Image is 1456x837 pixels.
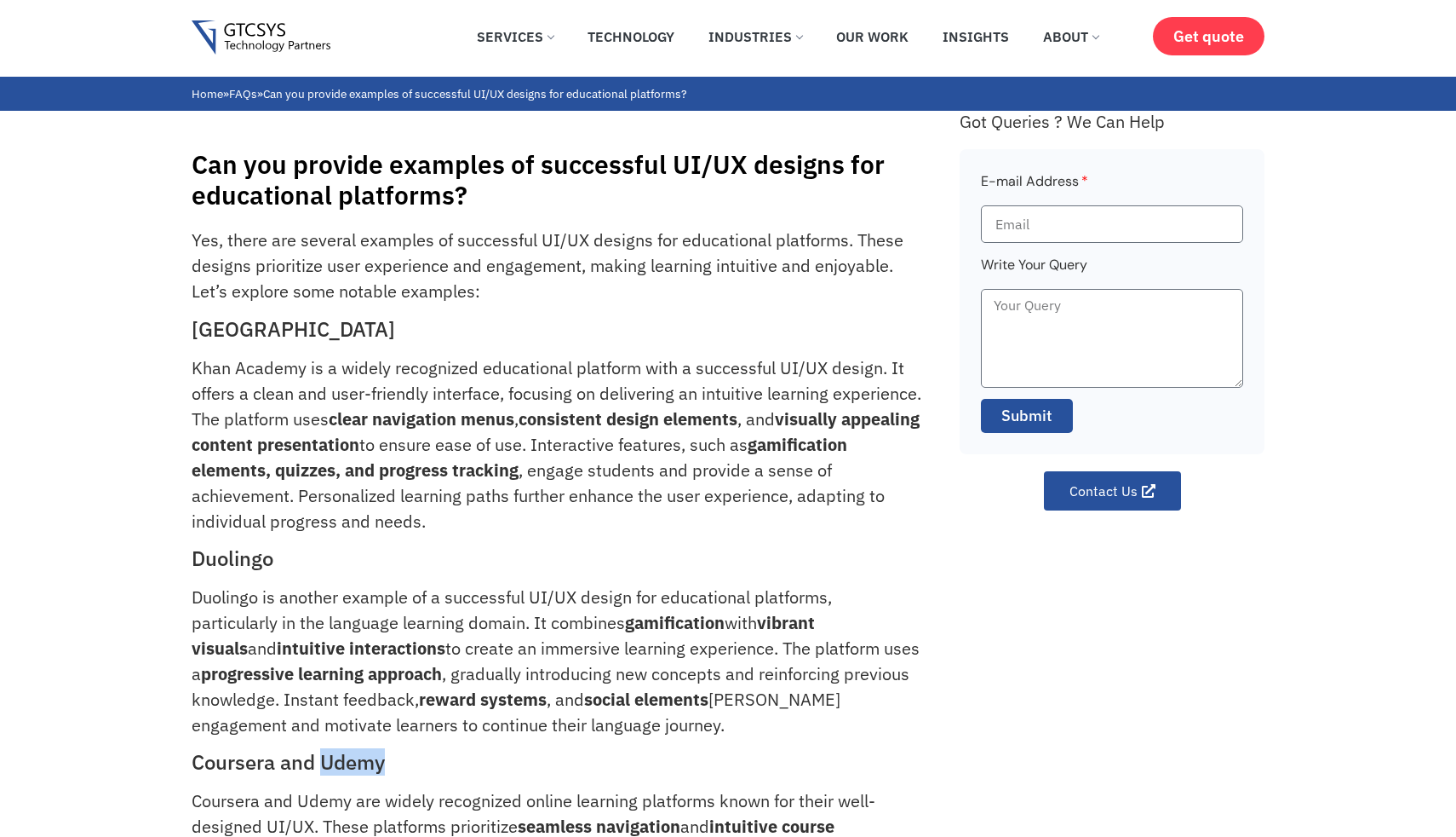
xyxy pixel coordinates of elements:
strong: progressive learning approach [201,662,442,685]
strong: consistent design elements [519,407,737,430]
a: Services [464,18,566,55]
strong: social elements [584,688,708,711]
p: Yes, there are several examples of successful UI/UX designs for educational platforms. These desi... [192,228,921,304]
p: Duolingo is another example of a successful UI/UX design for educational platforms, particularly ... [192,585,921,738]
a: Get quote [1153,17,1264,55]
span: Contact Us [1069,484,1138,498]
label: E-mail Address [981,170,1088,205]
span: Can you provide examples of successful UI/UX designs for educational platforms? [263,86,686,101]
a: FAQs [229,86,257,101]
h2: Duolingo [192,546,921,571]
input: Email [981,205,1243,243]
a: Insights [930,18,1022,55]
button: Submit [981,399,1073,433]
strong: intuitive interactions [277,637,445,660]
a: Industries [696,18,815,55]
label: Write Your Query [981,254,1087,289]
h2: Coursera and Udemy [192,750,921,775]
strong: reward systems [419,688,547,711]
img: Gtcsys logo [192,20,330,55]
strong: gamification elements, quizzes, and progress tracking [192,433,847,482]
h2: [GEOGRAPHIC_DATA] [192,317,921,342]
a: Home [192,86,223,101]
form: Faq Form [981,170,1243,444]
a: Our Work [823,18,921,55]
div: Got Queries ? We Can Help [960,111,1264,132]
h1: Can you provide examples of successful UI/UX designs for educational platforms? [192,149,943,211]
strong: vibrant visuals [192,611,815,660]
span: » » [192,86,686,101]
a: About [1030,18,1111,55]
strong: clear navigation menus [329,407,514,430]
span: Get quote [1173,27,1244,45]
p: Khan Academy is a widely recognized educational platform with a successful UI/UX design. It offer... [192,355,921,534]
strong: gamification [625,611,725,634]
a: Technology [575,18,687,55]
span: Submit [1001,405,1052,427]
strong: visually appealing content presentation [192,407,920,456]
a: Contact Us [1044,471,1181,511]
